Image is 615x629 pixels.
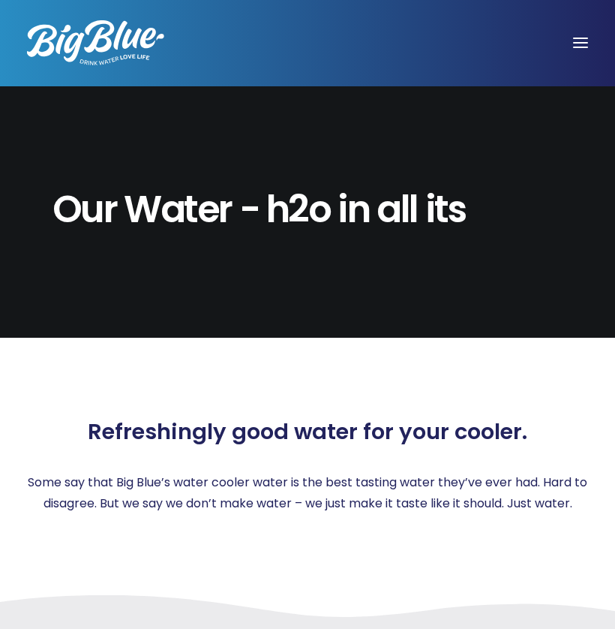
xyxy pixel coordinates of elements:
span: i [425,187,435,232]
span: l [400,187,409,232]
span: a [160,187,184,232]
span: r [103,187,117,232]
span: o [308,187,331,232]
span: e [197,187,219,232]
span: t [434,187,448,232]
span: l [409,187,418,232]
span: i [337,187,347,232]
span: a [376,187,400,232]
span: n [347,187,370,232]
span: - [239,187,259,232]
span: t [184,187,197,232]
span: O [52,187,81,232]
span: h [266,187,289,232]
span: W [124,187,160,232]
img: logo [27,20,164,65]
span: Refreshingly good water for your cooler. [88,419,527,445]
span: 2 [288,187,308,232]
p: Some say that Big Blue’s water cooler water is the best tasting water they’ve ever had. Hard to d... [27,472,588,514]
span: s [448,187,466,232]
span: u [80,187,103,232]
span: r [218,187,232,232]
